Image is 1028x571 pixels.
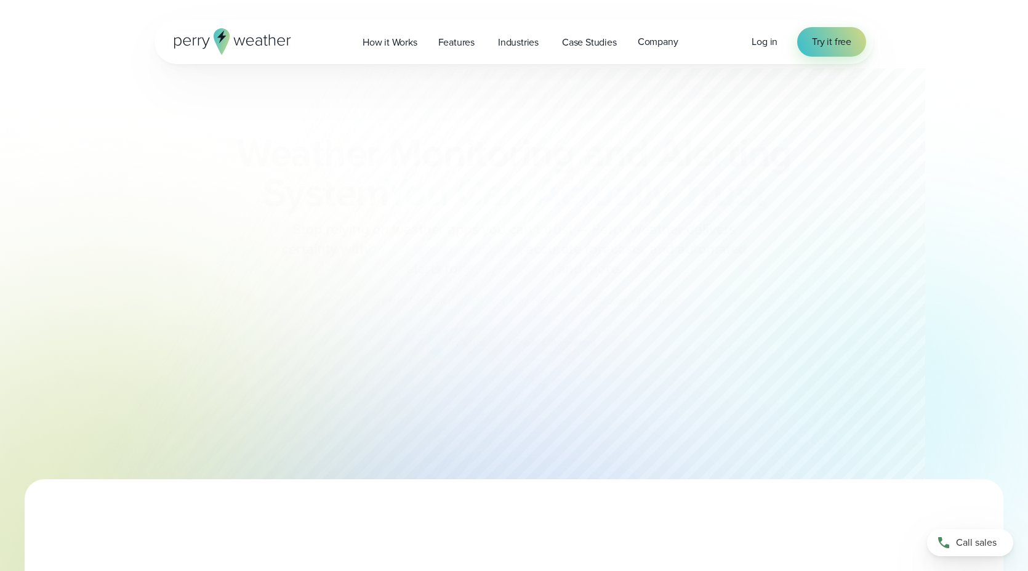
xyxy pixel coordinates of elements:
[752,34,777,49] a: Log in
[638,34,678,49] span: Company
[956,535,997,550] span: Call sales
[562,35,617,50] span: Case Studies
[498,35,539,50] span: Industries
[352,30,428,55] a: How it Works
[552,30,627,55] a: Case Studies
[927,529,1013,556] a: Call sales
[363,35,417,50] span: How it Works
[438,35,475,50] span: Features
[797,27,866,57] a: Try it free
[812,34,851,49] span: Try it free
